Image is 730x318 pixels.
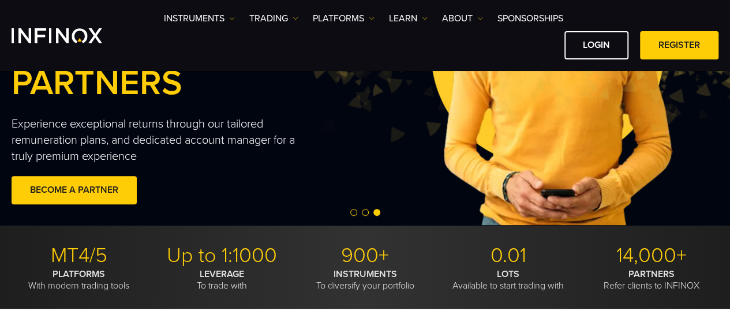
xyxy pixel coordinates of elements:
[497,12,563,25] a: SPONSORSHIPS
[441,268,575,291] p: Available to start trading with
[155,243,289,268] p: Up to 1:1000
[12,268,146,291] p: With modern trading tools
[12,176,137,204] a: BECOME A PARTNER
[564,31,628,59] a: LOGIN
[12,28,129,43] a: INFINOX Logo
[442,12,483,25] a: ABOUT
[350,209,357,216] span: Go to slide 1
[155,268,289,291] p: To trade with
[249,12,298,25] a: TRADING
[373,209,380,216] span: Go to slide 3
[640,31,718,59] a: REGISTER
[313,12,375,25] a: PLATFORMS
[362,209,369,216] span: Go to slide 2
[334,268,397,280] strong: INSTRUMENTS
[628,268,675,280] strong: PARTNERS
[497,268,519,280] strong: LOTS
[389,12,428,25] a: Learn
[12,116,311,164] p: Experience exceptional returns through our tailored remuneration plans, and dedicated account man...
[164,12,235,25] a: Instruments
[53,268,105,280] strong: PLATFORMS
[298,268,432,291] p: To diversify your portfolio
[441,243,575,268] p: 0.01
[584,268,718,291] p: Refer clients to INFINOX
[584,243,718,268] p: 14,000+
[298,243,432,268] p: 900+
[12,20,208,104] span: INFINOX PARTNERS
[200,268,244,280] strong: LEVERAGE
[12,243,146,268] p: MT4/5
